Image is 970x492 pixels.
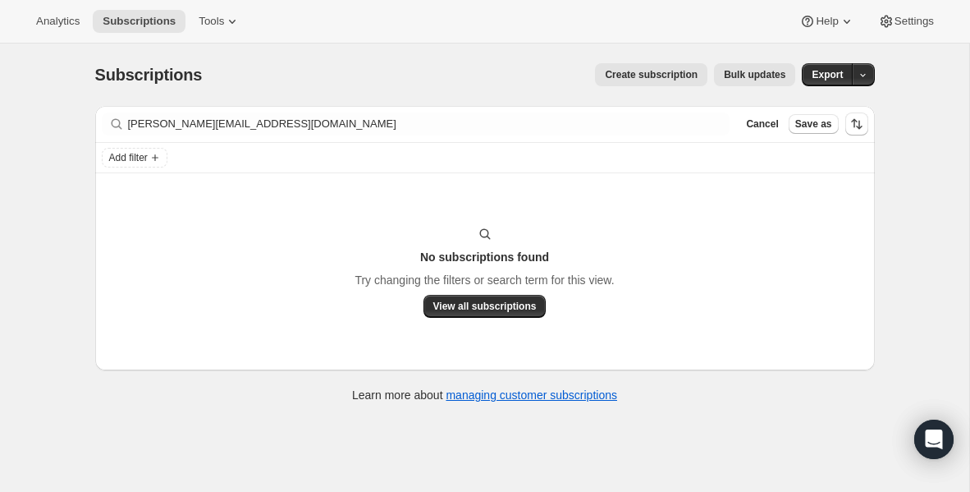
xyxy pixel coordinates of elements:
[189,10,250,33] button: Tools
[914,420,954,459] div: Open Intercom Messenger
[868,10,944,33] button: Settings
[595,63,707,86] button: Create subscription
[845,113,868,136] button: Sort the results
[93,10,185,33] button: Subscriptions
[446,389,617,402] a: managing customer subscriptions
[789,114,839,134] button: Save as
[895,15,934,28] span: Settings
[795,117,832,131] span: Save as
[789,10,864,33] button: Help
[420,249,549,265] h3: No subscriptions found
[109,151,148,164] span: Add filter
[423,295,547,318] button: View all subscriptions
[352,387,617,403] p: Learn more about
[816,15,838,28] span: Help
[739,114,785,134] button: Cancel
[433,300,537,313] span: View all subscriptions
[714,63,795,86] button: Bulk updates
[26,10,89,33] button: Analytics
[355,272,614,288] p: Try changing the filters or search term for this view.
[605,68,698,81] span: Create subscription
[128,113,730,136] input: Filter subscribers
[746,117,778,131] span: Cancel
[102,148,167,168] button: Add filter
[724,68,785,81] span: Bulk updates
[36,15,80,28] span: Analytics
[812,68,843,81] span: Export
[95,66,203,84] span: Subscriptions
[199,15,224,28] span: Tools
[802,63,853,86] button: Export
[103,15,176,28] span: Subscriptions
